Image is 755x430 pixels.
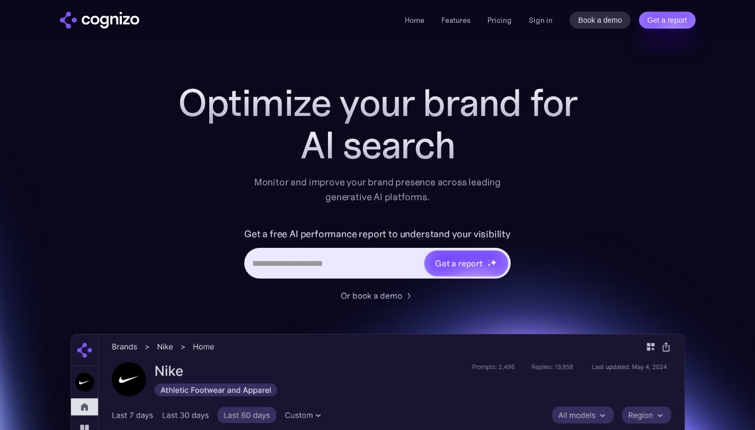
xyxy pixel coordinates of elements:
[570,12,630,29] a: Book a demo
[487,15,512,25] a: Pricing
[341,289,402,302] div: Or book a demo
[423,249,509,277] a: Get a reportstarstarstar
[487,259,489,261] img: star
[166,124,590,166] div: AI search
[244,226,511,284] form: Hero URL Input Form
[166,82,590,124] h1: Optimize your brand for
[247,175,508,204] div: Monitor and improve your brand presence across leading generative AI platforms.
[639,12,696,29] a: Get a report
[441,15,470,25] a: Features
[529,14,553,26] a: Sign in
[60,12,139,29] a: home
[341,289,415,302] a: Or book a demo
[487,263,491,267] img: star
[490,259,497,266] img: star
[405,15,424,25] a: Home
[435,257,483,270] div: Get a report
[244,226,511,243] label: Get a free AI performance report to understand your visibility
[60,12,139,29] img: cognizo logo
